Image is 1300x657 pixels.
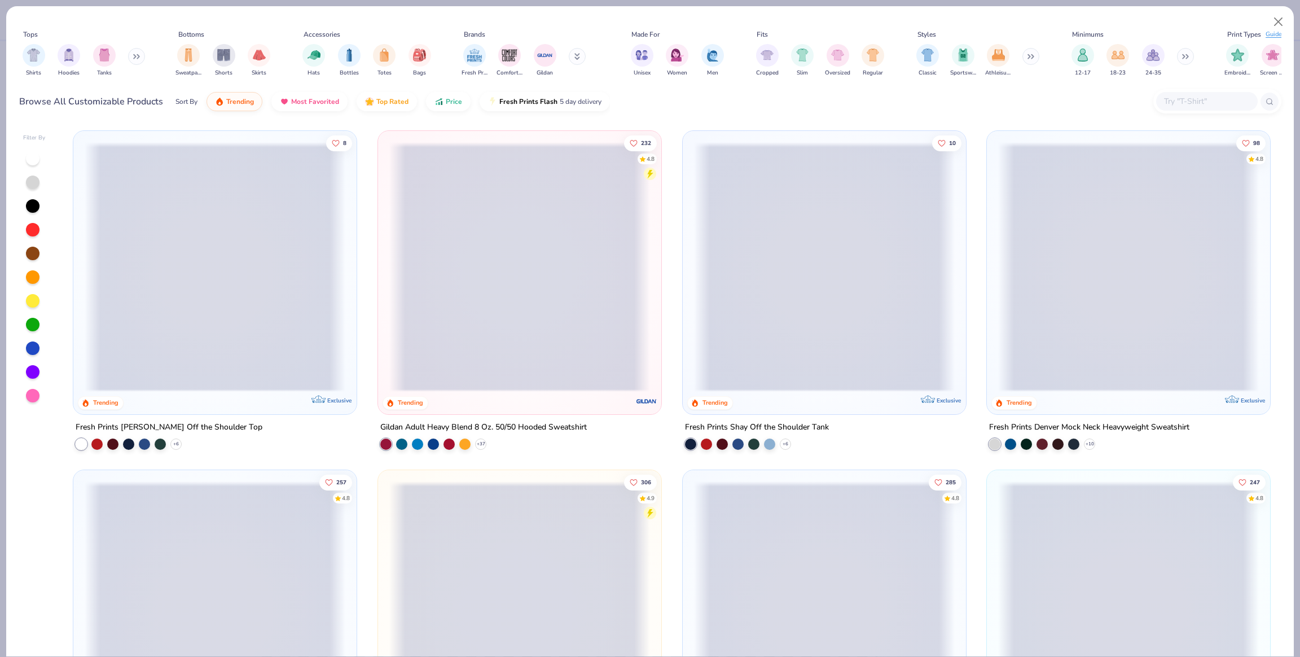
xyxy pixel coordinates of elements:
button: filter button [175,44,201,77]
div: Filter By [23,134,46,142]
button: filter button [631,44,653,77]
div: filter for Bags [409,44,431,77]
img: 12-17 Image [1077,49,1089,62]
img: Embroidery Image [1231,49,1244,62]
div: filter for Shirts [23,44,45,77]
span: Trending [226,97,254,106]
button: filter button [825,44,850,77]
img: Athleisure Image [992,49,1005,62]
img: Gildan logo [635,390,658,413]
button: filter button [791,44,814,77]
button: filter button [1260,44,1286,77]
img: Slim Image [796,49,809,62]
button: Top Rated [357,92,417,111]
span: Shirts [26,69,41,77]
span: Screen Print [1260,69,1286,77]
img: Sportswear Image [957,49,969,62]
img: TopRated.gif [365,97,374,106]
span: 98 [1254,140,1261,146]
span: Tanks [97,69,112,77]
span: Fresh Prints [462,69,488,77]
div: filter for Screen Print [1260,44,1286,77]
div: filter for Oversized [825,44,850,77]
button: Like [624,135,657,151]
span: Athleisure [985,69,1011,77]
div: filter for Bottles [338,44,361,77]
button: filter button [248,44,270,77]
img: Cropped Image [761,49,774,62]
div: Accessories [304,29,340,40]
img: Hats Image [308,49,320,62]
div: filter for Slim [791,44,814,77]
div: filter for Gildan [534,44,556,77]
span: Shorts [215,69,232,77]
div: filter for Comfort Colors [497,44,522,77]
span: 18-23 [1110,69,1126,77]
div: filter for Skirts [248,44,270,77]
span: Hoodies [58,69,80,77]
img: Oversized Image [831,49,844,62]
div: filter for Women [666,44,688,77]
button: filter button [916,44,939,77]
span: Classic [919,69,937,77]
button: filter button [1071,44,1094,77]
div: 4.8 [1256,155,1264,163]
img: Women Image [671,49,684,62]
div: Sort By [175,97,197,107]
span: Totes [377,69,392,77]
button: filter button [985,44,1011,77]
img: Comfort Colors Image [501,47,518,64]
span: + 10 [1086,441,1094,448]
img: trending.gif [215,97,224,106]
div: 4.8 [647,155,655,163]
button: filter button [302,44,325,77]
div: Fresh Prints Shay Off the Shoulder Tank [685,421,829,435]
div: Fresh Prints Denver Mock Neck Heavyweight Sweatshirt [989,421,1189,435]
span: Sportswear [950,69,976,77]
img: Fresh Prints Image [466,47,483,64]
span: 285 [946,479,956,485]
div: filter for Hoodies [58,44,80,77]
button: Like [624,474,657,490]
button: filter button [666,44,688,77]
span: 10 [949,140,956,146]
div: Tops [23,29,38,40]
img: 24-35 Image [1147,49,1160,62]
span: 247 [1250,479,1261,485]
button: filter button [338,44,361,77]
img: Shorts Image [217,49,230,62]
div: 4.8 [342,494,350,502]
div: 4.8 [1256,494,1264,502]
span: Exclusive [936,397,960,404]
span: Exclusive [327,397,352,404]
button: Like [929,474,961,490]
div: Gildan Adult Heavy Blend 8 Oz. 50/50 Hooded Sweatshirt [380,421,587,435]
button: Price [426,92,471,111]
div: filter for Sweatpants [175,44,201,77]
span: Most Favorited [291,97,339,106]
button: filter button [1106,44,1129,77]
button: filter button [701,44,724,77]
div: Made For [631,29,660,40]
span: Men [707,69,718,77]
span: Embroidery [1224,69,1250,77]
button: filter button [373,44,396,77]
span: 306 [641,479,651,485]
div: filter for Unisex [631,44,653,77]
span: 24-35 [1145,69,1161,77]
div: filter for Fresh Prints [462,44,488,77]
button: Like [932,135,961,151]
button: Like [1233,474,1266,490]
span: Hats [308,69,320,77]
span: Gildan [537,69,553,77]
div: 4.9 [647,494,655,502]
span: Top Rated [376,97,409,106]
button: filter button [950,44,976,77]
div: filter for Athleisure [985,44,1011,77]
button: Like [326,135,352,151]
img: Screen Print Image [1266,49,1279,62]
div: Fresh Prints [PERSON_NAME] Off the Shoulder Top [76,421,262,435]
span: Unisex [634,69,651,77]
button: filter button [1142,44,1165,77]
img: flash.gif [488,97,497,106]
